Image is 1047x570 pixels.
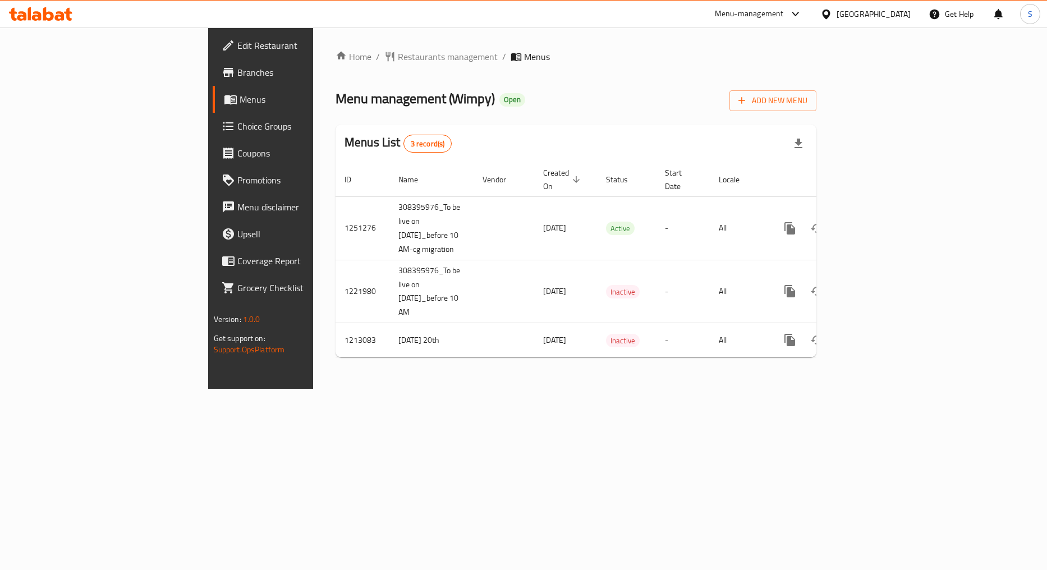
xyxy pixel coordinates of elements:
button: Change Status [803,327,830,353]
span: [DATE] [543,284,566,298]
span: Upsell [237,227,374,241]
a: Edit Restaurant [213,32,383,59]
th: Actions [768,163,893,197]
button: Change Status [803,215,830,242]
li: / [502,50,506,63]
span: Menu management ( Wimpy ) [336,86,495,111]
div: Total records count [403,135,452,153]
span: [DATE] [543,333,566,347]
button: more [777,215,803,242]
div: Open [499,93,525,107]
span: Add New Menu [738,94,807,108]
td: All [710,260,768,323]
td: - [656,323,710,357]
span: Coupons [237,146,374,160]
span: Menus [240,93,374,106]
td: All [710,323,768,357]
span: ID [345,173,366,186]
button: more [777,278,803,305]
td: 308395976_To be live on [DATE]_before 10 AM [389,260,474,323]
a: Upsell [213,220,383,247]
span: Coverage Report [237,254,374,268]
span: 1.0.0 [243,312,260,327]
a: Grocery Checklist [213,274,383,301]
div: Menu-management [715,7,784,21]
button: more [777,327,803,353]
a: Restaurants management [384,50,498,63]
span: Menus [524,50,550,63]
span: Inactive [606,334,640,347]
td: - [656,260,710,323]
span: Get support on: [214,331,265,346]
span: Locale [719,173,754,186]
span: Restaurants management [398,50,498,63]
nav: breadcrumb [336,50,816,63]
span: Choice Groups [237,119,374,133]
a: Promotions [213,167,383,194]
a: Support.OpsPlatform [214,342,285,357]
span: Created On [543,166,584,193]
button: Add New Menu [729,90,816,111]
span: Open [499,95,525,104]
span: Version: [214,312,241,327]
div: [GEOGRAPHIC_DATA] [837,8,911,20]
a: Menu disclaimer [213,194,383,220]
a: Branches [213,59,383,86]
button: Change Status [803,278,830,305]
span: Status [606,173,642,186]
span: S [1028,8,1032,20]
span: Active [606,222,635,235]
table: enhanced table [336,163,893,358]
a: Coupons [213,140,383,167]
span: [DATE] [543,220,566,235]
span: Vendor [483,173,521,186]
span: Name [398,173,433,186]
h2: Menus List [345,134,452,153]
a: Choice Groups [213,113,383,140]
span: Edit Restaurant [237,39,374,52]
td: [DATE] 20th [389,323,474,357]
a: Coverage Report [213,247,383,274]
span: Branches [237,66,374,79]
td: 308395976_To be live on [DATE]_before 10 AM-cg migration [389,196,474,260]
td: All [710,196,768,260]
div: Export file [785,130,812,157]
a: Menus [213,86,383,113]
td: - [656,196,710,260]
span: Menu disclaimer [237,200,374,214]
span: Inactive [606,286,640,298]
span: Grocery Checklist [237,281,374,295]
span: Promotions [237,173,374,187]
span: Start Date [665,166,696,193]
span: 3 record(s) [404,139,452,149]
